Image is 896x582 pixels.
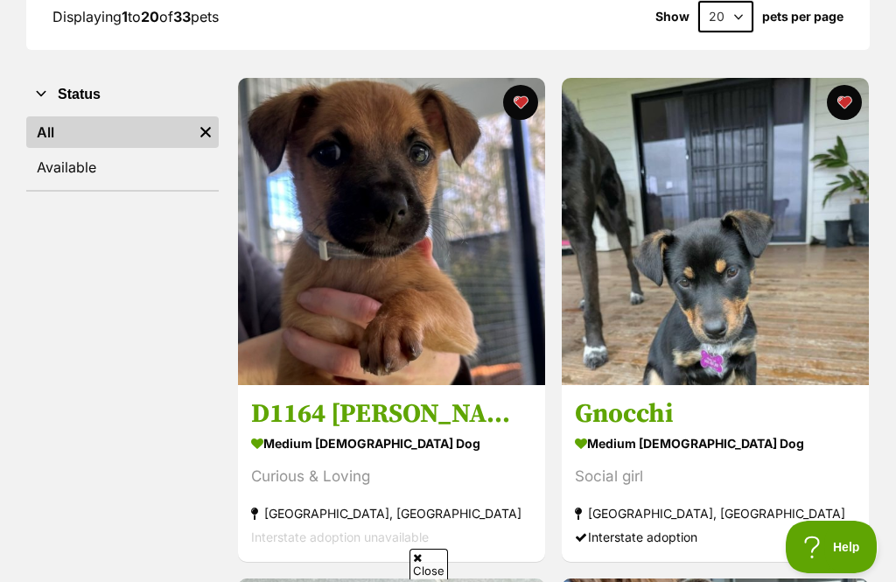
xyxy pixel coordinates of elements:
div: Curious & Loving [251,465,532,488]
label: pets per page [762,10,843,24]
a: All [26,116,192,148]
strong: 1 [122,8,128,25]
div: [GEOGRAPHIC_DATA], [GEOGRAPHIC_DATA] [251,501,532,525]
a: Remove filter [192,116,219,148]
div: Social girl [575,465,856,488]
strong: 33 [173,8,191,25]
div: [GEOGRAPHIC_DATA], [GEOGRAPHIC_DATA] [575,501,856,525]
img: D1164 Dorey [238,78,545,385]
span: Show [655,10,689,24]
button: favourite [826,85,861,120]
a: Gnocchi medium [DEMOGRAPHIC_DATA] Dog Social girl [GEOGRAPHIC_DATA], [GEOGRAPHIC_DATA] Interstate... [562,384,869,562]
div: Interstate adoption [575,525,856,549]
div: medium [DEMOGRAPHIC_DATA] Dog [575,431,856,456]
span: Close [409,549,448,579]
iframe: Help Scout Beacon - Open [786,521,878,573]
span: Displaying to of pets [52,8,219,25]
button: Status [26,83,219,106]
div: medium [DEMOGRAPHIC_DATA] Dog [251,431,532,456]
h3: D1164 [PERSON_NAME] [251,397,532,431]
img: Gnocchi [562,78,869,385]
span: Interstate adoption unavailable [251,529,429,544]
button: favourite [503,85,538,120]
h3: Gnocchi [575,397,856,431]
a: D1164 [PERSON_NAME] medium [DEMOGRAPHIC_DATA] Dog Curious & Loving [GEOGRAPHIC_DATA], [GEOGRAPHIC... [238,384,545,562]
strong: 20 [141,8,159,25]
div: Status [26,113,219,190]
a: Available [26,151,219,183]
